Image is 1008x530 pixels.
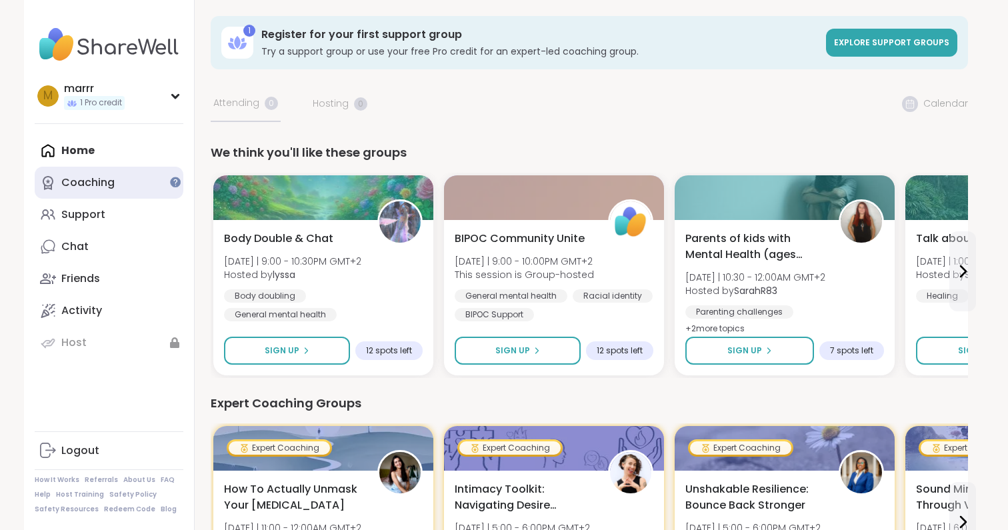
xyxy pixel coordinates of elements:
a: Activity [35,295,183,327]
div: Body doubling [224,289,306,303]
div: Logout [61,443,99,458]
div: 1 [243,25,255,37]
a: Safety Policy [109,490,157,499]
span: BIPOC Community Unite [455,231,585,247]
a: Friends [35,263,183,295]
img: ShareWell Nav Logo [35,21,183,68]
span: [DATE] | 10:30 - 12:00AM GMT+2 [685,271,825,284]
span: Intimacy Toolkit: Navigating Desire Dynamics [455,481,593,513]
div: Friends [61,271,100,286]
a: How It Works [35,475,79,485]
span: Sign Up [727,345,762,357]
img: lyssa [379,201,421,243]
a: Logout [35,435,183,467]
span: Unshakable Resilience: Bounce Back Stronger [685,481,824,513]
span: 12 spots left [366,345,412,356]
a: Safety Resources [35,505,99,514]
h3: Register for your first support group [261,27,818,42]
div: BIPOC Support [455,308,534,321]
a: Chat [35,231,183,263]
img: AprilMcBride [841,452,882,493]
div: General mental health [455,289,567,303]
div: Support [61,207,105,222]
img: ShareWell [610,201,651,243]
div: Coaching [61,175,115,190]
span: Explore support groups [834,37,949,48]
div: Healing [916,289,969,303]
a: Host [35,327,183,359]
a: Support [35,199,183,231]
span: m [43,87,53,105]
div: Expert Coaching [690,441,791,455]
div: Expert Coaching [229,441,330,455]
a: Explore support groups [826,29,957,57]
a: Redeem Code [104,505,155,514]
div: marrr [64,81,125,96]
span: Body Double & Chat [224,231,333,247]
img: elenacarr0ll [379,452,421,493]
b: lyssa [273,268,295,281]
iframe: Spotlight [170,177,181,187]
a: Coaching [35,167,183,199]
h3: Try a support group or use your free Pro credit for an expert-led coaching group. [261,45,818,58]
span: Sign Up [495,345,530,357]
div: General mental health [224,308,337,321]
span: Sign Up [958,345,993,357]
div: Racial identity [573,289,653,303]
img: JuliaSatterlee [610,452,651,493]
button: Sign Up [685,337,814,365]
button: Sign Up [455,337,581,365]
div: Chat [61,239,89,254]
div: Expert Coaching [459,441,561,455]
span: How To Actually Unmask Your [MEDICAL_DATA] [224,481,363,513]
a: Blog [161,505,177,514]
div: Host [61,335,87,350]
div: Parenting challenges [685,305,793,319]
span: Parents of kids with Mental Health (ages [DEMOGRAPHIC_DATA]+) [685,231,824,263]
a: Referrals [85,475,118,485]
b: SarahR83 [734,284,777,297]
button: Sign Up [224,337,350,365]
span: 7 spots left [830,345,873,356]
span: 12 spots left [597,345,643,356]
div: Activity [61,303,102,318]
span: 1 Pro credit [80,97,122,109]
span: [DATE] | 9:00 - 10:00PM GMT+2 [455,255,594,268]
span: [DATE] | 9:00 - 10:30PM GMT+2 [224,255,361,268]
span: Sign Up [265,345,299,357]
div: Expert Coaching Groups [211,394,968,413]
img: SarahR83 [841,201,882,243]
div: We think you'll like these groups [211,143,968,162]
a: FAQ [161,475,175,485]
a: Help [35,490,51,499]
span: Hosted by [224,268,361,281]
span: Hosted by [685,284,825,297]
a: Host Training [56,490,104,499]
a: About Us [123,475,155,485]
span: This session is Group-hosted [455,268,594,281]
